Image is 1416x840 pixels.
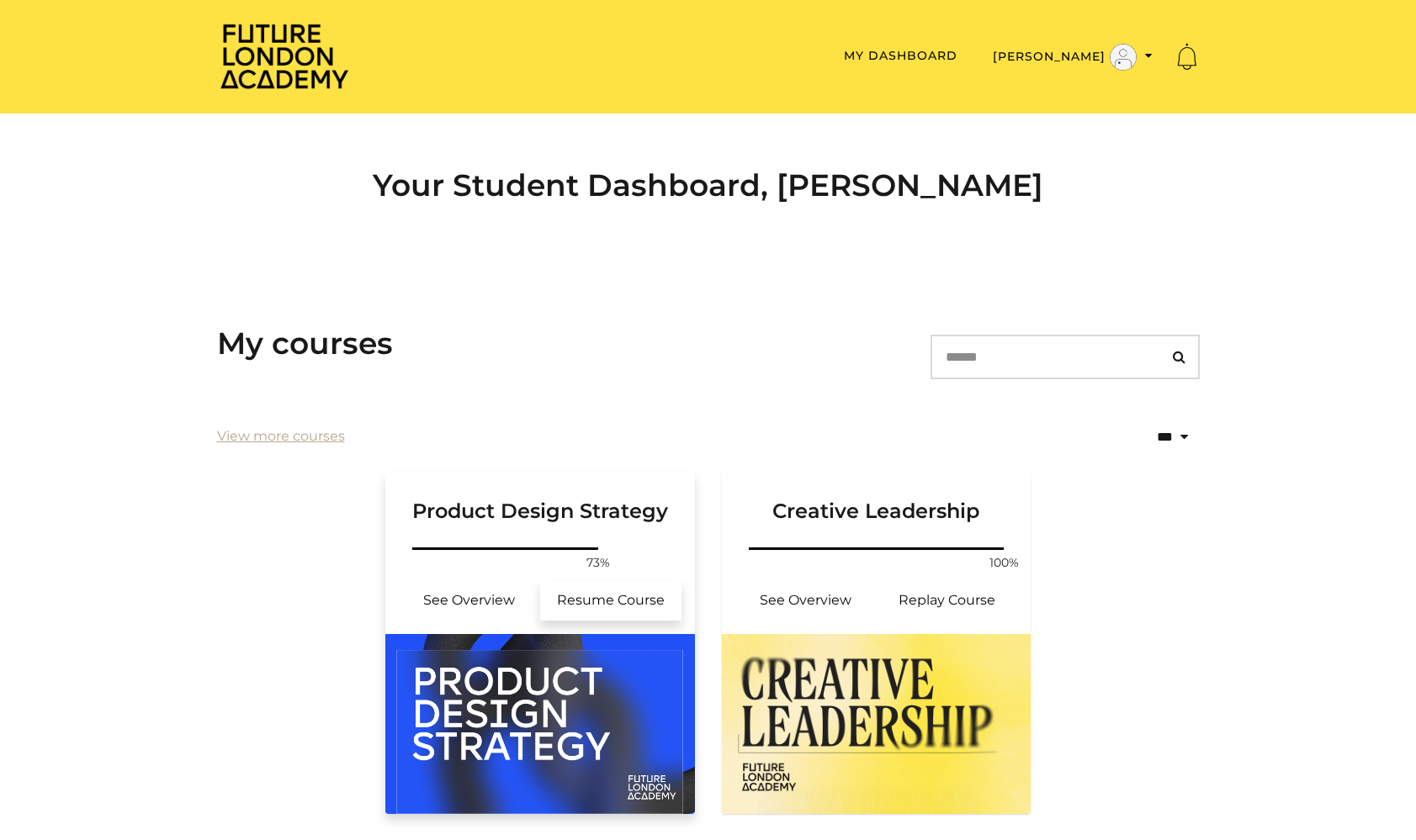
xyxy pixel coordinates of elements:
[217,426,345,446] a: View more courses
[217,325,393,362] h3: My courses
[735,580,877,621] a: Creative Leadership: See Overview
[722,472,1032,544] a: Creative Leadership
[385,472,695,544] a: Product Design Strategy
[988,43,1158,71] button: Toggle menu
[844,48,957,63] a: My Dashboard
[742,472,1011,524] h3: Creative Leadership
[1084,415,1200,458] select: status
[876,580,1017,621] a: Creative Leadership: Resume Course
[217,167,1200,203] h2: Your Student Dashboard, [PERSON_NAME]
[406,472,675,524] h3: Product Design Strategy
[984,554,1024,572] span: 100%
[217,22,352,90] img: Home Page
[540,580,681,621] a: Product Design Strategy : Resume Course
[399,580,540,621] a: Product Design Strategy : See Overview
[578,554,618,572] span: 73%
